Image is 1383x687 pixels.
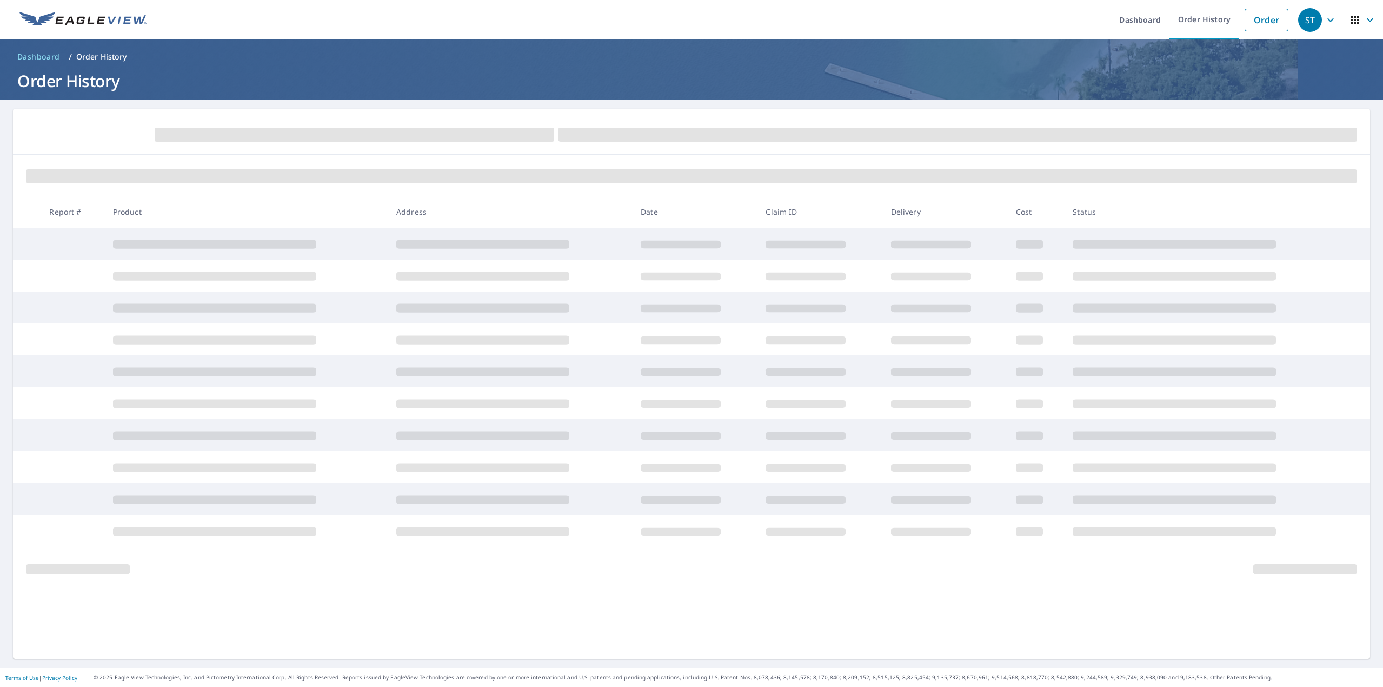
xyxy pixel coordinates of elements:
li: / [69,50,72,63]
th: Delivery [882,196,1007,228]
th: Product [104,196,388,228]
span: Dashboard [17,51,60,62]
a: Privacy Policy [42,674,77,682]
th: Date [632,196,757,228]
a: Terms of Use [5,674,39,682]
img: EV Logo [19,12,147,28]
th: Address [388,196,632,228]
th: Cost [1007,196,1064,228]
th: Claim ID [757,196,882,228]
p: | [5,675,77,681]
nav: breadcrumb [13,48,1370,65]
p: © 2025 Eagle View Technologies, Inc. and Pictometry International Corp. All Rights Reserved. Repo... [94,673,1378,682]
p: Order History [76,51,127,62]
a: Order [1245,9,1288,31]
th: Status [1064,196,1348,228]
th: Report # [41,196,104,228]
a: Dashboard [13,48,64,65]
h1: Order History [13,70,1370,92]
div: ST [1298,8,1322,32]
